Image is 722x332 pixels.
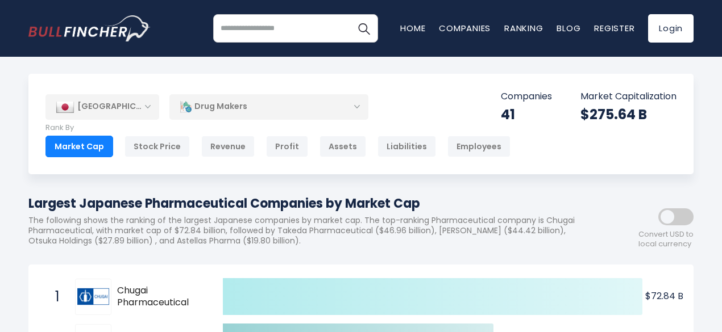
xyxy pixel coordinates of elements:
h1: Largest Japanese Pharmaceutical Companies by Market Cap [28,194,591,213]
a: Register [594,22,634,34]
div: Market Cap [45,136,113,157]
button: Search [350,14,378,43]
a: Blog [557,22,580,34]
div: Employees [447,136,511,157]
div: Revenue [201,136,255,157]
div: Profit [266,136,308,157]
a: Home [400,22,425,34]
span: Convert USD to local currency [638,230,694,249]
a: Companies [439,22,491,34]
p: The following shows the ranking of the largest Japanese companies by market cap. The top-ranking ... [28,215,591,246]
img: Chugai Pharmaceutical [77,288,110,305]
p: Market Capitalization [580,91,677,103]
div: [GEOGRAPHIC_DATA] [45,94,159,119]
a: Login [648,14,694,43]
div: 41 [501,106,552,123]
div: Drug Makers [169,94,368,120]
div: Assets [319,136,366,157]
a: Ranking [504,22,543,34]
div: Liabilities [377,136,436,157]
p: Companies [501,91,552,103]
span: 1 [49,287,61,306]
span: Chugai Pharmaceutical [117,285,203,309]
img: bullfincher logo [28,15,151,41]
text: $72.84 B [645,289,683,302]
div: $275.64 B [580,106,677,123]
div: Stock Price [125,136,190,157]
a: Go to homepage [28,15,151,41]
p: Rank By [45,123,511,133]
